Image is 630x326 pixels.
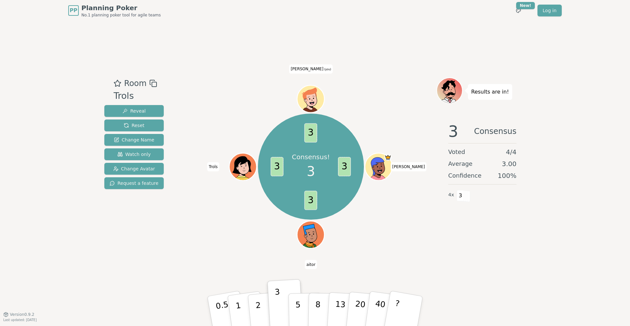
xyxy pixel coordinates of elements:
button: Click to change your avatar [298,86,324,112]
span: 3 [457,190,464,201]
button: Change Avatar [104,163,164,175]
span: Last updated: [DATE] [3,318,37,322]
span: PP [70,7,77,14]
a: PPPlanning PokerNo.1 planning poker tool for agile teams [68,3,161,18]
span: 3 [338,157,351,176]
span: Consensus [474,123,516,139]
span: Click to change your name [207,162,219,171]
span: 4 / 4 [506,147,516,157]
span: Click to change your name [305,260,317,269]
span: 3 [271,157,283,176]
span: 3 [448,123,458,139]
span: Click to change your name [390,162,427,171]
span: 3 [307,162,315,181]
span: Reset [124,122,144,129]
span: Confidence [448,171,481,180]
span: 3.00 [502,159,516,168]
span: (you) [324,68,331,71]
span: Watch only [117,151,151,158]
p: Consensus! [292,152,330,162]
button: Reveal [104,105,164,117]
p: Results are in! [471,87,509,97]
button: Add as favourite [114,77,121,89]
span: Planning Poker [81,3,161,12]
span: Voted [448,147,465,157]
div: Trols [114,89,157,103]
span: Click to change your name [289,64,333,74]
div: New! [516,2,535,9]
span: Version 0.9.2 [10,312,34,317]
span: 3 [304,191,317,210]
button: New! [513,5,524,16]
span: Change Name [114,137,154,143]
button: Watch only [104,148,164,160]
span: 3 [304,123,317,143]
span: Reveal [122,108,146,114]
span: No.1 planning poker tool for agile teams [81,12,161,18]
a: Log in [537,5,562,16]
p: 3 [275,287,282,323]
button: Version0.9.2 [3,312,34,317]
span: Average [448,159,472,168]
span: 100 % [498,171,516,180]
button: Change Name [104,134,164,146]
span: Change Avatar [113,165,155,172]
span: Room [124,77,146,89]
span: 4 x [448,191,454,199]
span: Viviana is the host [385,154,391,161]
span: Request a feature [110,180,158,186]
button: Request a feature [104,177,164,189]
button: Reset [104,120,164,131]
